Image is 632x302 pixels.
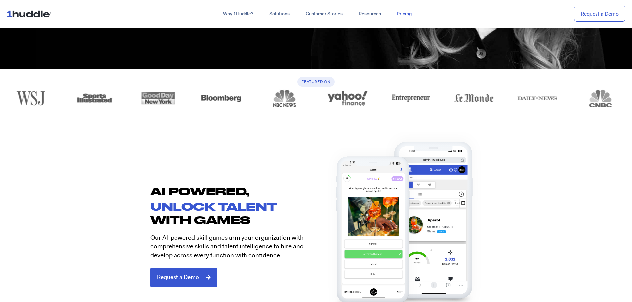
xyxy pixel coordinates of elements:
img: logo_goodday [135,89,181,107]
img: logo_cnbc [577,89,624,107]
h2: AI POWERED, [150,184,316,198]
h6: Featured On [297,77,335,87]
div: 8 of 12 [253,89,316,107]
a: logo_entrepreneur [379,89,443,107]
img: logo_wsj [8,89,55,107]
div: 6 of 12 [126,89,190,107]
img: logo_dailynews [514,89,560,107]
img: logo_nbc [261,89,308,107]
a: Request a Demo [574,6,625,22]
a: logo_nbc [253,89,316,107]
div: 10 of 12 [379,89,443,107]
a: logo_bloomberg [190,89,253,107]
h2: with games [150,215,316,225]
p: Our AI-powered skill games arm your organization with comprehensive skills and talent intelligenc... [150,233,311,260]
div: 12 of 12 [506,89,569,107]
img: logo_sports [72,89,118,107]
img: logo_lemonde [451,89,497,107]
a: logo_lemonde [443,89,506,107]
a: logo_dailynews [506,89,569,107]
span: Request a Demo [157,274,199,280]
a: Customer Stories [298,8,351,20]
a: logo_goodday [126,89,190,107]
div: 11 of 12 [443,89,506,107]
a: Why 1Huddle? [215,8,261,20]
img: logo_yahoo [324,89,371,107]
a: Solutions [261,8,298,20]
a: Pricing [389,8,420,20]
div: 7 of 12 [190,89,253,107]
h2: unlock talent [150,201,316,211]
a: logo_yahoo [316,89,380,107]
div: 5 of 12 [63,89,127,107]
img: logo_entrepreneur [387,89,434,107]
a: logo_sports [63,89,127,107]
a: Resources [351,8,389,20]
img: logo_bloomberg [198,89,245,107]
img: ... [7,7,54,20]
div: 9 of 12 [316,89,380,107]
a: Request a Demo [150,268,217,287]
